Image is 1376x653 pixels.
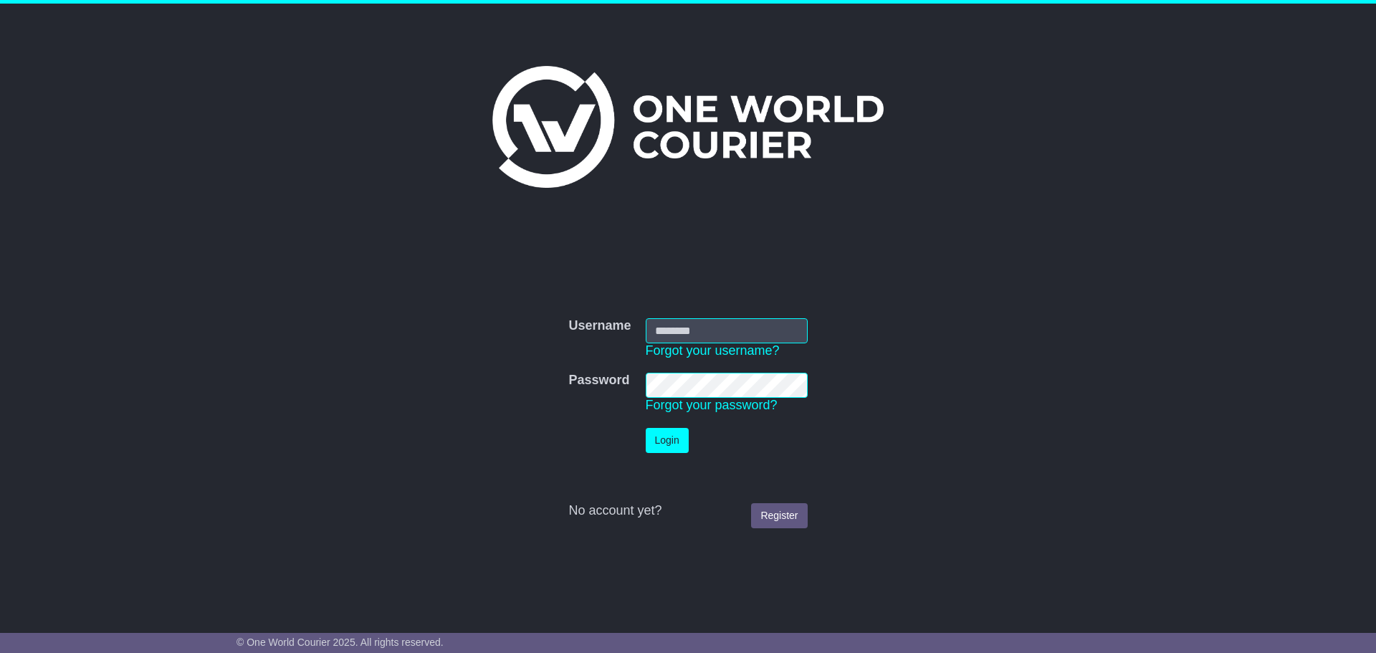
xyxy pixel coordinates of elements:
a: Register [751,503,807,528]
div: No account yet? [568,503,807,519]
a: Forgot your username? [646,343,780,358]
button: Login [646,428,689,453]
label: Password [568,373,629,389]
img: One World [492,66,884,188]
label: Username [568,318,631,334]
a: Forgot your password? [646,398,778,412]
span: © One World Courier 2025. All rights reserved. [236,637,444,648]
